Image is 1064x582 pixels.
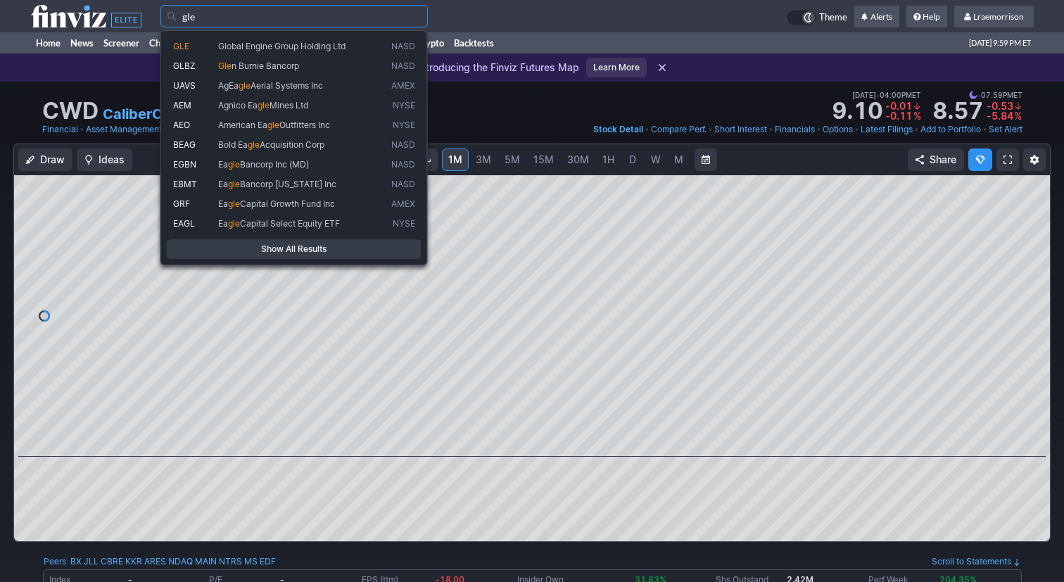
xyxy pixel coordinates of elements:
span: • [876,89,880,101]
a: Compare Perf. [651,122,707,137]
span: gle [228,218,240,229]
span: Ea [218,179,228,189]
a: EDF [260,555,276,569]
span: NYSE [393,120,415,132]
h1: CWD [42,100,99,122]
span: Mines Ltd [270,100,308,110]
a: Fullscreen [996,148,1019,171]
span: gle [267,120,279,130]
a: Latest Filings [861,122,913,137]
span: UAVS [173,80,196,91]
span: Latest Filings [861,124,913,134]
span: NASD [391,41,415,53]
span: • [80,122,84,137]
span: Share [930,153,956,167]
a: 15M [527,148,560,171]
span: Gle [218,61,232,71]
a: Stock Detail [593,122,643,137]
input: Search [160,5,428,27]
span: • [914,122,919,137]
div: Search [160,30,428,265]
a: ARES [144,555,166,569]
span: GRF [173,198,190,209]
span: D [629,153,636,165]
a: W [645,148,667,171]
span: Bancorp Inc (MD) [240,159,309,170]
a: Show All Results [167,239,422,259]
a: M [668,148,690,171]
button: Range [695,148,717,171]
span: gle [228,159,240,170]
span: • [982,122,987,137]
a: 30M [561,148,595,171]
span: Show All Results [173,242,415,256]
span: AEM [173,100,191,110]
a: Theme [787,10,847,25]
span: n Burnie Bancorp [232,61,299,71]
span: NASD [391,61,415,72]
span: % [1014,110,1022,122]
span: gle [228,198,240,209]
span: • [645,122,650,137]
a: 1H [596,148,621,171]
span: EBMT [173,179,197,189]
span: 1H [602,153,614,165]
span: 3M [476,153,491,165]
a: 3M [469,148,498,171]
a: BX [70,555,82,569]
span: EAGL [173,218,195,229]
a: Backtests [449,32,499,53]
div: : [44,555,276,569]
button: Explore new features [968,148,992,171]
strong: 8.57 [932,100,983,122]
span: Capital Select Equity ETF [240,218,340,229]
span: 15M [533,153,554,165]
span: AMEX [391,198,415,210]
a: Learn More [586,58,647,77]
span: 5M [505,153,520,165]
span: AgEa [218,80,239,91]
button: Draw [18,148,72,171]
p: Introducing the Finviz Futures Map [393,61,579,75]
span: gle [239,80,251,91]
a: KKR [125,555,142,569]
a: Help [906,6,947,28]
a: Financials [775,122,815,137]
span: [DATE] 9:59 PM ET [969,32,1031,53]
span: Stock Detail [593,124,643,134]
a: Set Alert [989,122,1022,137]
span: Agnico Ea [218,100,258,110]
a: JLL [84,555,99,569]
a: MAIN [195,555,217,569]
span: • [708,122,713,137]
span: Acquisition Corp [260,139,324,150]
span: gle [258,100,270,110]
a: Charts [144,32,182,53]
span: Ea [218,218,228,229]
span: • [816,122,821,137]
a: 1M [442,148,469,171]
a: News [65,32,99,53]
span: Draw [40,153,65,167]
a: Short Interest [714,122,767,137]
strong: 9.10 [832,100,882,122]
a: Crypto [411,32,449,53]
span: % [913,110,921,122]
span: gle [248,139,260,150]
a: Financial [42,122,78,137]
span: American Ea [218,120,267,130]
span: 1M [448,153,462,165]
span: 07:59PM ET [969,89,1022,101]
a: MS [244,555,258,569]
a: NTRS [219,555,242,569]
span: Global Engine Group Holding Ltd [218,41,346,51]
span: W [651,153,661,165]
span: AMEX [391,80,415,92]
span: -0.11 [885,110,912,122]
span: Ideas [99,153,125,167]
span: GLE [173,41,189,51]
span: Outfitters Inc [279,120,330,130]
span: GLBZ [173,61,196,71]
a: NDAQ [168,555,193,569]
span: [DATE] 04:00PM ET [852,89,921,101]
